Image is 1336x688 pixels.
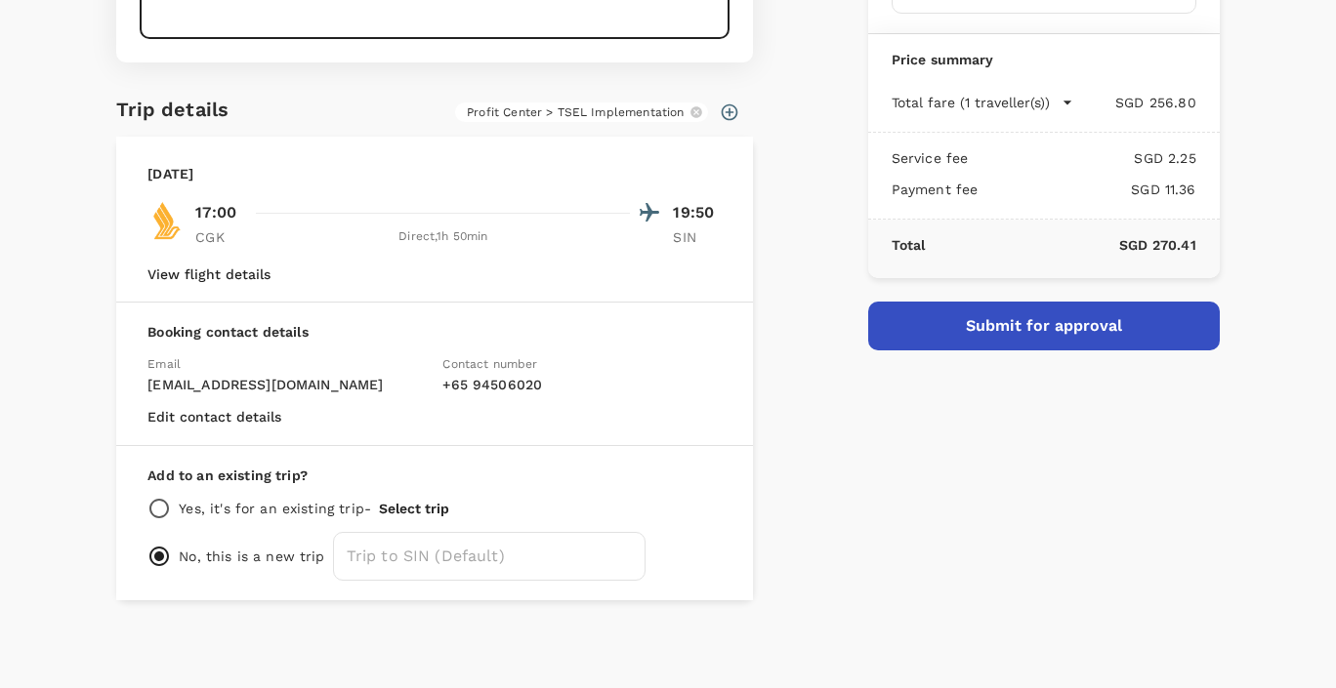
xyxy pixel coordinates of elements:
[379,501,449,516] button: Select trip
[442,357,537,371] span: Contact number
[455,104,695,121] span: Profit Center > TSEL Implementation
[147,465,722,485] p: Add to an existing trip?
[673,201,722,224] p: 19:50
[455,102,708,122] div: Profit Center > TSEL Implementation
[147,201,187,240] img: SQ
[333,532,646,581] input: Trip to SIN (Default)
[892,148,969,168] p: Service fee
[147,409,281,425] button: Edit contact details
[978,180,1195,199] p: SGD 11.36
[968,148,1195,168] p: SGD 2.25
[147,357,181,371] span: Email
[195,227,244,247] p: CGK
[868,302,1220,350] button: Submit for approval
[147,266,271,282] button: View flight details
[673,227,722,247] p: SIN
[892,50,1196,69] p: Price summary
[1073,93,1196,112] p: SGD 256.80
[147,322,722,342] p: Booking contact details
[147,164,193,183] p: [DATE]
[147,375,427,394] p: [EMAIL_ADDRESS][DOMAIN_NAME]
[892,93,1050,112] p: Total fare (1 traveller(s))
[179,499,371,518] p: Yes, it's for an existing trip -
[892,180,979,199] p: Payment fee
[256,227,630,247] div: Direct , 1h 50min
[892,235,926,255] p: Total
[179,546,324,566] p: No, this is a new trip
[195,201,236,224] p: 17:00
[892,93,1073,112] button: Total fare (1 traveller(s))
[442,375,722,394] p: + 65 94506020
[116,94,229,125] h6: Trip details
[925,235,1195,255] p: SGD 270.41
